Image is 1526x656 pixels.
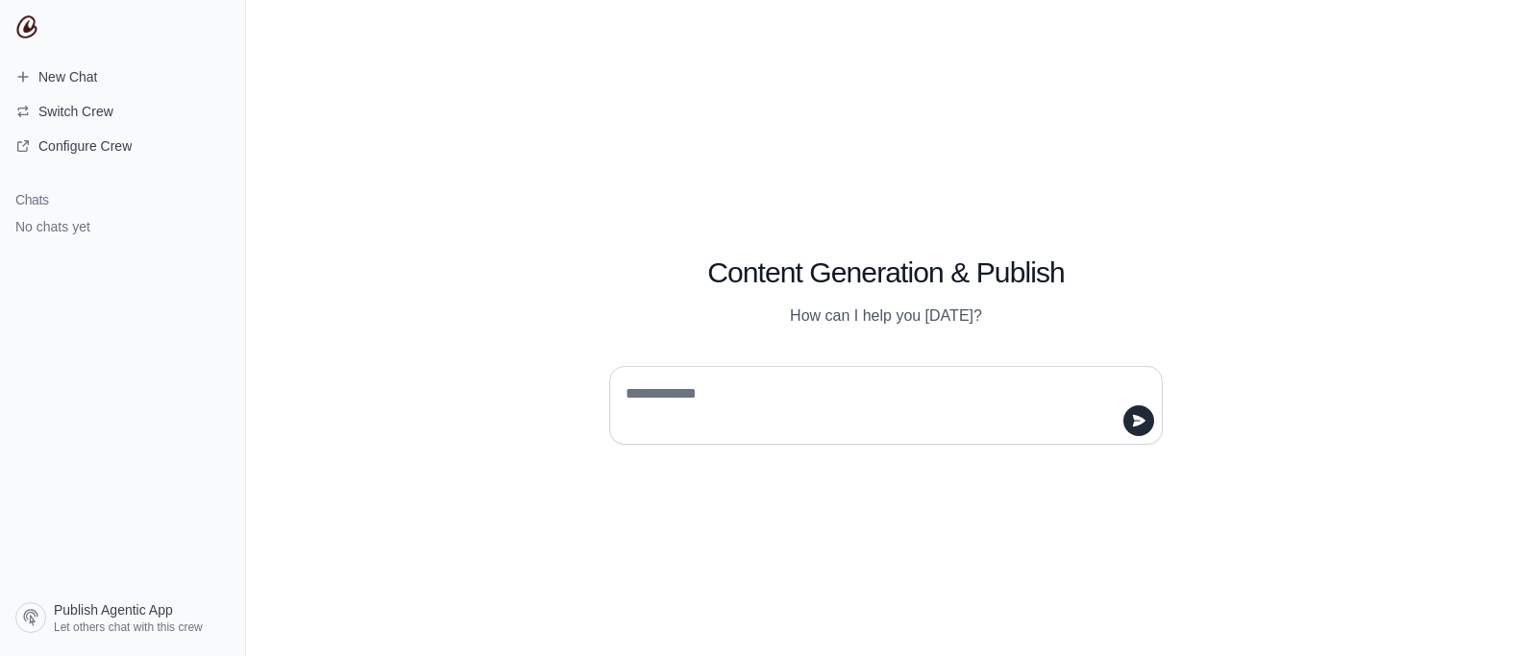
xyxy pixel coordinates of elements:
[38,136,132,156] span: Configure Crew
[38,67,97,86] span: New Chat
[54,600,173,620] span: Publish Agentic App
[8,96,237,127] button: Switch Crew
[15,15,38,38] img: CrewAI Logo
[38,102,113,121] span: Switch Crew
[8,131,237,161] a: Configure Crew
[54,620,203,635] span: Let others chat with this crew
[609,255,1163,290] h1: Content Generation & Publish
[8,595,237,641] a: Publish Agentic App Let others chat with this crew
[8,61,237,92] a: New Chat
[609,304,1163,328] p: How can I help you [DATE]?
